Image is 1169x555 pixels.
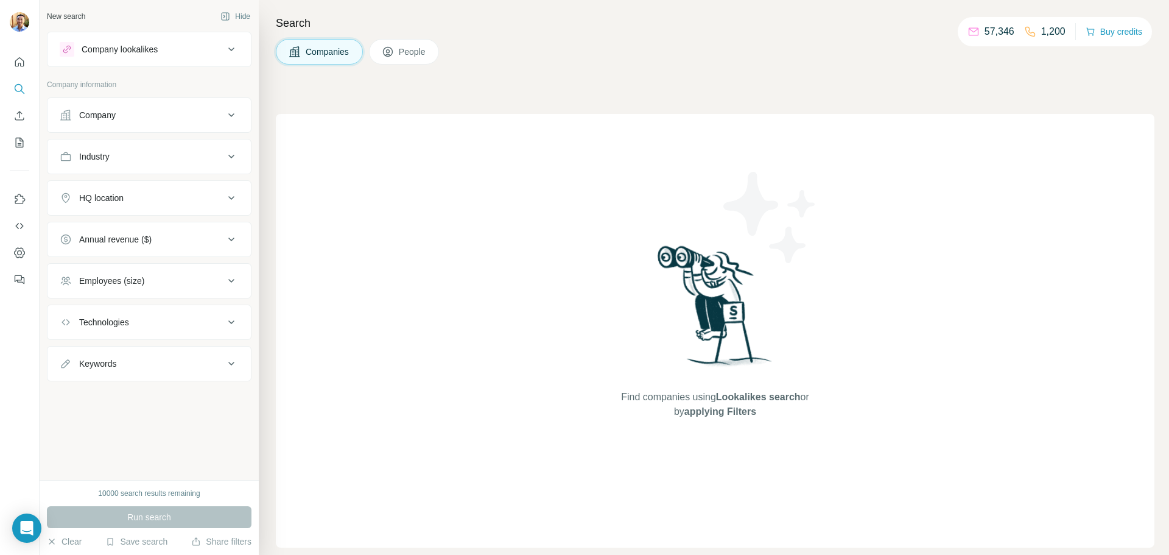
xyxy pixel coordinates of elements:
[399,46,427,58] span: People
[82,43,158,55] div: Company lookalikes
[47,35,251,64] button: Company lookalikes
[716,392,801,402] span: Lookalikes search
[212,7,259,26] button: Hide
[10,105,29,127] button: Enrich CSV
[10,132,29,154] button: My lists
[47,266,251,295] button: Employees (size)
[985,24,1014,39] p: 57,346
[47,308,251,337] button: Technologies
[79,150,110,163] div: Industry
[715,163,825,272] img: Surfe Illustration - Stars
[47,101,251,130] button: Company
[1041,24,1065,39] p: 1,200
[47,79,251,90] p: Company information
[79,192,124,204] div: HQ location
[10,215,29,237] button: Use Surfe API
[617,390,812,419] span: Find companies using or by
[47,349,251,378] button: Keywords
[79,316,129,328] div: Technologies
[47,11,85,22] div: New search
[47,142,251,171] button: Industry
[191,536,251,548] button: Share filters
[105,536,167,548] button: Save search
[47,183,251,213] button: HQ location
[10,51,29,73] button: Quick start
[47,225,251,254] button: Annual revenue ($)
[10,269,29,291] button: Feedback
[861,5,873,17] div: Close Step
[360,2,514,29] div: Watch our October Product update
[1086,23,1142,40] button: Buy credits
[79,358,116,370] div: Keywords
[79,109,116,121] div: Company
[10,78,29,100] button: Search
[12,514,41,543] div: Open Intercom Messenger
[10,188,29,210] button: Use Surfe on LinkedIn
[79,233,152,246] div: Annual revenue ($)
[79,275,144,287] div: Employees (size)
[10,242,29,264] button: Dashboard
[306,46,350,58] span: Companies
[47,536,82,548] button: Clear
[684,406,756,417] span: applying Filters
[10,12,29,32] img: Avatar
[276,15,1154,32] h4: Search
[652,242,779,378] img: Surfe Illustration - Woman searching with binoculars
[98,488,200,499] div: 10000 search results remaining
